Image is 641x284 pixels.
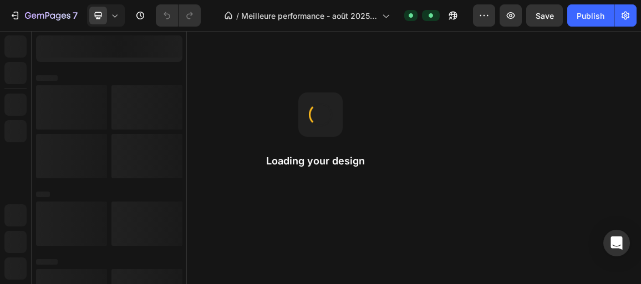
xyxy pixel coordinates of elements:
[266,154,375,168] h2: Loading your design
[236,10,239,22] span: /
[526,4,563,27] button: Save
[73,9,78,22] p: 7
[603,230,630,256] div: Open Intercom Messenger
[4,4,83,27] button: 7
[567,4,614,27] button: Publish
[577,10,604,22] div: Publish
[241,10,378,22] span: Meilleure performance - août 2025 + 3000 CA
[536,11,554,20] span: Save
[156,4,201,27] div: Undo/Redo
